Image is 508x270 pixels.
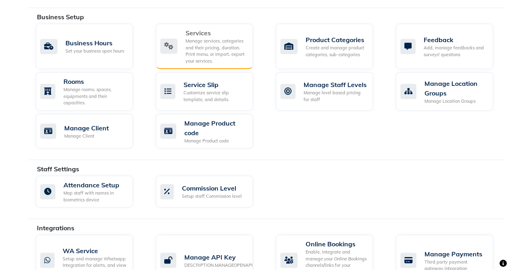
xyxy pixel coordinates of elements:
[182,193,242,200] div: Setup staff Commission level
[306,35,367,45] div: Product Categories
[64,123,109,133] div: Manage Client
[306,45,367,58] div: Create and manage product categories, sub-categories
[424,35,487,45] div: Feedback
[64,133,109,140] div: Manage Client
[306,239,367,249] div: Online Bookings
[184,80,247,89] div: Service Slip
[184,262,253,269] div: DESCRIPTION.MANAGEOPENAPI
[63,180,126,190] div: Attendance Setup
[65,48,124,55] div: Set your business open hours
[396,24,504,69] a: FeedbackAdd, manage feedbacks and surveys' questions
[182,183,242,193] div: Commission Level
[63,190,126,203] div: Map staff with names in biometrics device
[156,114,264,149] a: Manage Product codeManage Product code
[156,72,264,111] a: Service SlipCustomize service slip template, and details.
[186,28,247,38] div: Services
[276,72,384,111] a: Manage Staff LevelsManage level based pricing for staff
[156,24,264,69] a: ServicesManage services, categories and their pricing, duration. Print menu, or import, export yo...
[424,98,487,105] div: Manage Location Groups
[304,89,367,103] div: Manage level based pricing for staff
[36,72,144,111] a: RoomsManage rooms, spaces, equipments and their capacities.
[424,45,487,58] div: Add, manage feedbacks and surveys' questions
[63,77,126,86] div: Rooms
[276,24,384,69] a: Product CategoriesCreate and manage product categories, sub-categories
[36,24,144,69] a: Business HoursSet your business open hours
[156,176,264,207] a: Commission LevelSetup staff Commission level
[63,246,126,256] div: WA Service
[186,38,247,64] div: Manage services, categories and their pricing, duration. Print menu, or import, export your servi...
[304,80,367,89] div: Manage Staff Levels
[36,114,144,149] a: Manage ClientManage Client
[424,79,487,98] div: Manage Location Groups
[36,176,144,207] a: Attendance SetupMap staff with names in biometrics device
[396,72,504,111] a: Manage Location GroupsManage Location Groups
[184,138,247,144] div: Manage Product code
[65,38,124,48] div: Business Hours
[184,89,247,103] div: Customize service slip template, and details.
[424,249,487,259] div: Manage Payments
[63,86,126,106] div: Manage rooms, spaces, equipments and their capacities.
[184,252,253,262] div: Manage API Key
[184,118,247,138] div: Manage Product code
